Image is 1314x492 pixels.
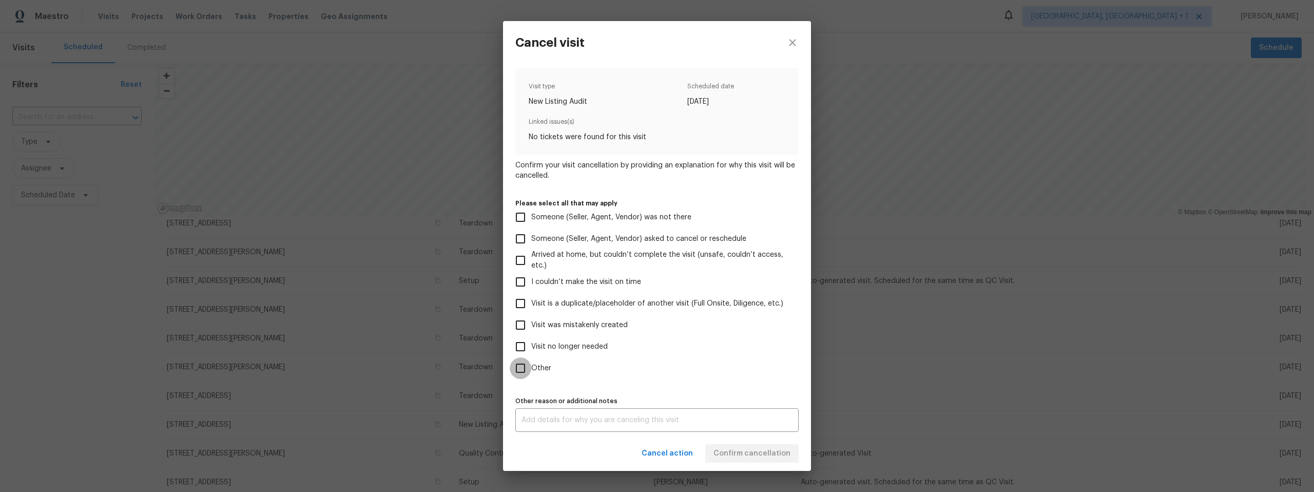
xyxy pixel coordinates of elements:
span: Arrived at home, but couldn’t complete the visit (unsafe, couldn’t access, etc.) [531,250,790,271]
span: Visit type [529,81,587,97]
span: Visit no longer needed [531,342,608,352]
span: Someone (Seller, Agent, Vendor) was not there [531,212,691,223]
span: Visit is a duplicate/placeholder of another visit (Full Onsite, Diligence, etc.) [531,298,783,309]
button: Cancel action [637,444,697,463]
span: Other [531,363,551,374]
span: Confirm your visit cancellation by providing an explanation for why this visit will be cancelled. [515,160,799,181]
span: Cancel action [642,447,693,460]
span: Someone (Seller, Agent, Vendor) asked to cancel or reschedule [531,234,746,244]
span: [DATE] [687,97,734,107]
label: Please select all that may apply [515,200,799,206]
label: Other reason or additional notes [515,398,799,404]
span: Visit was mistakenly created [531,320,628,331]
span: Linked issues(s) [529,117,786,132]
span: No tickets were found for this visit [529,132,786,142]
span: I couldn’t make the visit on time [531,277,641,288]
button: close [774,21,811,64]
span: New Listing Audit [529,97,587,107]
span: Scheduled date [687,81,734,97]
h3: Cancel visit [515,35,585,50]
